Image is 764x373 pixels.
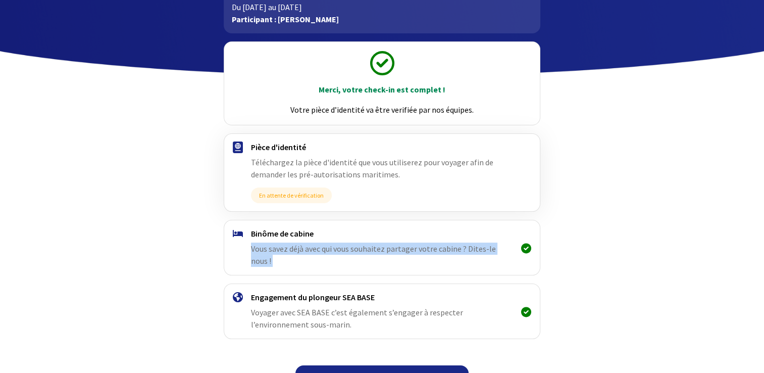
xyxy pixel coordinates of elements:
img: passport.svg [233,142,243,153]
span: Téléchargez la pièce d'identité que vous utiliserez pour voyager afin de demander les pré-autoris... [251,157,493,179]
p: Participant : [PERSON_NAME] [232,13,532,25]
img: engagement.svg [233,292,243,302]
p: Merci, votre check-in est complet ! [233,83,531,96]
span: Voyager avec SEA BASE c’est également s’engager à respecter l’environnement sous-marin. [251,307,463,330]
h4: Pièce d'identité [251,142,513,152]
h4: Engagement du plongeur SEA BASE [251,292,513,302]
p: Votre pièce d’identité va être verifiée par nos équipes. [233,104,531,116]
h4: Binôme de cabine [251,228,513,239]
span: En attente de vérification [251,188,332,203]
span: Vous savez déjà avec qui vous souhaitez partager votre cabine ? Dites-le nous ! [251,244,496,266]
img: binome.svg [233,230,243,237]
p: Du [DATE] au [DATE] [232,1,532,13]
